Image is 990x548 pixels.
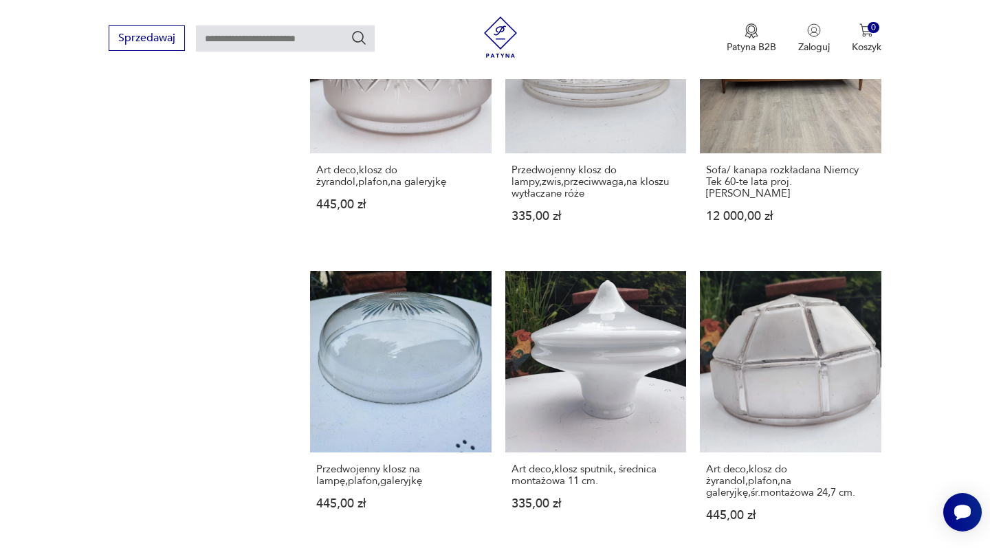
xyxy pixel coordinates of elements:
button: 0Koszyk [852,23,881,54]
button: Sprzedawaj [109,25,185,51]
a: Ikona medaluPatyna B2B [727,23,776,54]
img: Ikona medalu [745,23,758,39]
p: Zaloguj [798,41,830,54]
a: Art deco,klosz sputnik, średnica montażowa 11 cm.Art deco,klosz sputnik, średnica montażowa 11 cm... [505,271,686,547]
a: Sprzedawaj [109,34,185,44]
p: 445,00 zł [316,498,485,509]
h3: Przedwojenny klosz na lampę,plafon,galeryjkę [316,463,485,487]
h3: Art deco,klosz do żyrandol,plafon,na galeryjkę,śr.montażowa 24,7 cm. [706,463,874,498]
button: Zaloguj [798,23,830,54]
h3: Sofa/ kanapa rozkładana Niemcy Tek 60-te lata proj. [PERSON_NAME] [706,164,874,199]
p: 445,00 zł [316,199,485,210]
img: Patyna - sklep z meblami i dekoracjami vintage [480,17,521,58]
h3: Przedwojenny klosz do lampy,zwis,przeciwwaga,na kloszu wytłaczane róże [511,164,680,199]
p: 445,00 zł [706,509,874,521]
button: Patyna B2B [727,23,776,54]
h3: Art deco,klosz sputnik, średnica montażowa 11 cm. [511,463,680,487]
p: 335,00 zł [511,210,680,222]
div: 0 [868,22,879,34]
img: Ikonka użytkownika [807,23,821,37]
a: Przedwojenny klosz na lampę,plafon,galeryjkęPrzedwojenny klosz na lampę,plafon,galeryjkę445,00 zł [310,271,491,547]
p: 335,00 zł [511,498,680,509]
img: Ikona koszyka [859,23,873,37]
iframe: Smartsupp widget button [943,493,982,531]
a: Art deco,klosz do żyrandol,plafon,na galeryjkę,śr.montażowa 24,7 cm.Art deco,klosz do żyrandol,pl... [700,271,881,547]
h3: Art deco,klosz do żyrandol,plafon,na galeryjkę [316,164,485,188]
button: Szukaj [351,30,367,46]
p: Patyna B2B [727,41,776,54]
p: Koszyk [852,41,881,54]
p: 12 000,00 zł [706,210,874,222]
